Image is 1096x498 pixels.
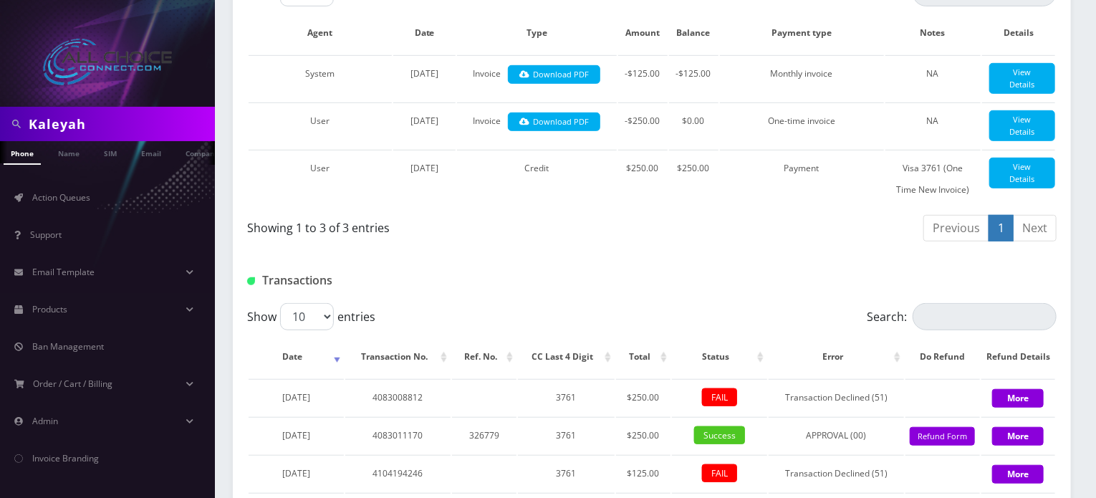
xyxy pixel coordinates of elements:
[992,389,1044,408] button: More
[518,455,615,492] td: 3761
[345,417,451,454] td: 4083011170
[618,150,668,208] td: $250.00
[669,12,718,54] th: Balance
[669,55,718,101] td: -$125.00
[508,112,600,132] a: Download PDF
[992,427,1044,446] button: More
[32,415,58,427] span: Admin
[989,158,1055,188] a: View Details
[720,102,884,148] td: One-time invoice
[32,452,99,464] span: Invoice Branding
[720,150,884,208] td: Payment
[29,110,211,138] input: Search in Company
[702,388,737,406] span: FAIL
[989,63,1055,94] a: View Details
[97,141,124,163] a: SIM
[885,102,981,148] td: NA
[518,379,615,416] td: 3761
[885,12,981,54] th: Notes
[32,191,90,203] span: Action Queues
[905,336,980,378] th: Do Refund
[247,277,255,285] img: Transactions
[51,141,87,163] a: Name
[345,455,451,492] td: 4104194246
[457,55,616,101] td: Invoice
[989,215,1014,241] a: 1
[457,102,616,148] td: Invoice
[989,110,1055,141] a: View Details
[616,455,670,492] td: $125.00
[43,39,172,85] img: All Choice Connect
[249,12,392,54] th: Agent
[616,417,670,454] td: $250.00
[618,55,668,101] td: -$125.00
[910,427,975,446] button: Refund Form
[393,12,456,54] th: Date
[410,162,438,174] span: [DATE]
[616,379,670,416] td: $250.00
[280,303,334,330] select: Showentries
[518,336,615,378] th: CC Last 4 Digit: activate to sort column ascending
[1013,215,1057,241] a: Next
[247,214,641,236] div: Showing 1 to 3 of 3 entries
[134,141,168,163] a: Email
[32,266,95,278] span: Email Template
[410,67,438,80] span: [DATE]
[345,336,451,378] th: Transaction No.: activate to sort column ascending
[720,12,884,54] th: Payment type
[618,12,668,54] th: Amount
[249,102,392,148] td: User
[720,55,884,101] td: Monthly invoice
[345,379,451,416] td: 4083008812
[452,417,516,454] td: 326779
[30,229,62,241] span: Support
[457,12,616,54] th: Type
[885,150,981,208] td: Visa 3761 (One Time New Invoice)
[282,467,310,479] span: [DATE]
[867,303,1057,330] label: Search:
[669,102,718,148] td: $0.00
[769,336,904,378] th: Error: activate to sort column ascending
[452,336,516,378] th: Ref. No.: activate to sort column ascending
[508,65,600,85] a: Download PDF
[249,150,392,208] td: User
[249,336,344,378] th: Date: activate to sort column ascending
[247,274,503,287] h1: Transactions
[34,378,113,390] span: Order / Cart / Billing
[32,303,67,315] span: Products
[694,426,745,444] span: Success
[282,391,310,403] span: [DATE]
[618,102,668,148] td: -$250.00
[913,303,1057,330] input: Search:
[616,336,670,378] th: Total: activate to sort column ascending
[669,150,718,208] td: $250.00
[672,336,767,378] th: Status: activate to sort column ascending
[923,215,989,241] a: Previous
[769,455,904,492] td: Transaction Declined (51)
[247,303,375,330] label: Show entries
[982,12,1055,54] th: Details
[769,379,904,416] td: Transaction Declined (51)
[702,464,737,482] span: FAIL
[769,417,904,454] td: APPROVAL (00)
[518,417,615,454] td: 3761
[282,429,310,441] span: [DATE]
[4,141,41,165] a: Phone
[32,340,104,353] span: Ban Management
[178,141,226,163] a: Company
[981,336,1055,378] th: Refund Details
[249,55,392,101] td: System
[885,55,981,101] td: NA
[410,115,438,127] span: [DATE]
[992,465,1044,484] button: More
[457,150,616,208] td: Credit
